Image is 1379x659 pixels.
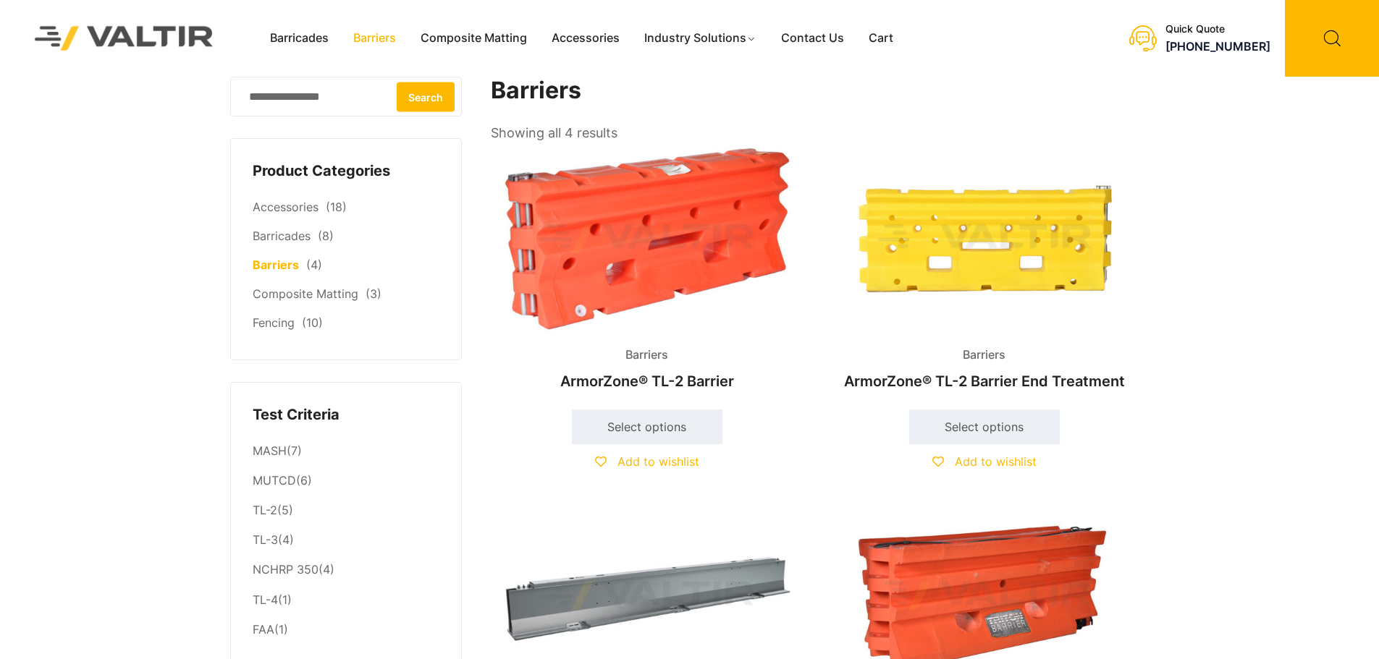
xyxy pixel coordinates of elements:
[253,229,311,243] a: Barricades
[909,409,1060,444] a: Select options for “ArmorZone® TL-2 Barrier End Treatment”
[769,27,856,49] a: Contact Us
[397,82,455,111] button: Search
[632,27,769,49] a: Industry Solutions
[952,344,1016,366] span: Barriers
[253,496,439,526] li: (5)
[253,532,278,547] a: TL-3
[253,404,439,426] h4: Test Criteria
[253,585,439,615] li: (1)
[408,27,539,49] a: Composite Matting
[253,286,358,301] a: Composite Matting
[955,454,1037,469] span: Add to wishlist
[856,27,906,49] a: Cart
[253,503,277,517] a: TL-2
[539,27,632,49] a: Accessories
[253,258,299,272] a: Barriers
[491,145,804,397] a: BarriersArmorZone® TL-2 Barrier
[253,200,319,214] a: Accessories
[326,200,347,214] span: (18)
[828,145,1141,397] a: BarriersArmorZone® TL-2 Barrier End Treatment
[253,161,439,182] h4: Product Categories
[306,258,322,272] span: (4)
[253,592,278,607] a: TL-4
[253,556,439,585] li: (4)
[302,315,323,330] span: (10)
[253,436,439,466] li: (7)
[617,454,699,469] span: Add to wishlist
[253,622,274,637] a: FAA
[253,467,439,496] li: (6)
[253,526,439,556] li: (4)
[253,562,319,577] a: NCHRP 350
[318,229,334,243] span: (8)
[1165,23,1270,35] div: Quick Quote
[491,121,617,145] p: Showing all 4 results
[16,7,232,69] img: Valtir Rentals
[341,27,408,49] a: Barriers
[491,77,1142,105] h1: Barriers
[253,315,295,330] a: Fencing
[1165,39,1270,54] a: [PHONE_NUMBER]
[932,454,1037,469] a: Add to wishlist
[366,286,381,301] span: (3)
[491,365,804,397] h2: ArmorZone® TL-2 Barrier
[253,473,296,488] a: MUTCD
[258,27,341,49] a: Barricades
[595,454,699,469] a: Add to wishlist
[572,409,722,444] a: Select options for “ArmorZone® TL-2 Barrier”
[828,365,1141,397] h2: ArmorZone® TL-2 Barrier End Treatment
[253,443,287,458] a: MASH
[253,615,439,641] li: (1)
[615,344,679,366] span: Barriers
